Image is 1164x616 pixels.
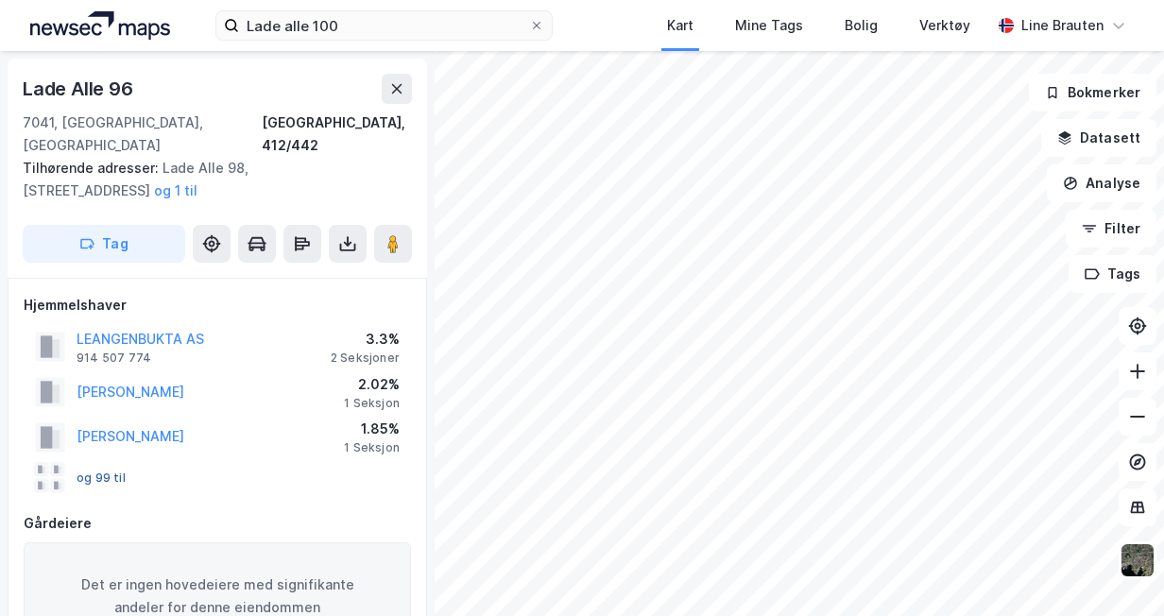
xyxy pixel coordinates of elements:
[23,160,163,176] span: Tilhørende adresser:
[239,11,528,40] input: Søk på adresse, matrikkel, gårdeiere, leietakere eller personer
[24,294,411,317] div: Hjemmelshaver
[1069,255,1156,293] button: Tags
[344,418,400,440] div: 1.85%
[23,157,397,202] div: Lade Alle 98, [STREET_ADDRESS]
[344,373,400,396] div: 2.02%
[24,512,411,535] div: Gårdeiere
[344,440,400,455] div: 1 Seksjon
[23,111,262,157] div: 7041, [GEOGRAPHIC_DATA], [GEOGRAPHIC_DATA]
[667,14,693,37] div: Kart
[331,351,400,366] div: 2 Seksjoner
[23,225,185,263] button: Tag
[23,74,137,104] div: Lade Alle 96
[1047,164,1156,202] button: Analyse
[1021,14,1104,37] div: Line Brauten
[1041,119,1156,157] button: Datasett
[1029,74,1156,111] button: Bokmerker
[262,111,412,157] div: [GEOGRAPHIC_DATA], 412/442
[344,396,400,411] div: 1 Seksjon
[1070,525,1164,616] div: Kontrollprogram for chat
[845,14,878,37] div: Bolig
[1070,525,1164,616] iframe: Chat Widget
[331,328,400,351] div: 3.3%
[735,14,803,37] div: Mine Tags
[1066,210,1156,248] button: Filter
[30,11,170,40] img: logo.a4113a55bc3d86da70a041830d287a7e.svg
[77,351,151,366] div: 914 507 774
[919,14,970,37] div: Verktøy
